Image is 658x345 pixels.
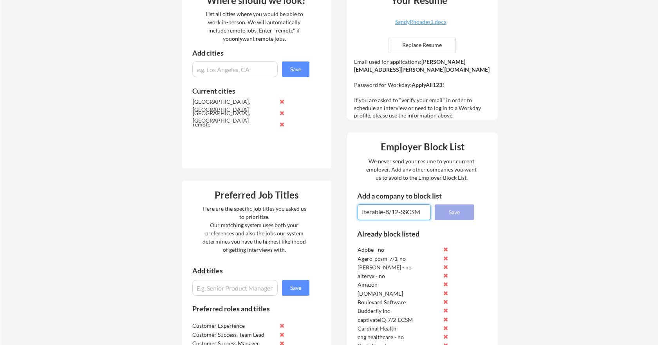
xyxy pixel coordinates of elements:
button: Save [435,204,474,220]
div: Budderfly Inc [358,307,440,315]
input: e.g. Los Angeles, CA [192,61,278,77]
strong: ApplyAll123! [412,81,444,88]
div: remote [193,121,275,128]
div: [GEOGRAPHIC_DATA], [GEOGRAPHIC_DATA] [193,109,275,125]
input: E.g. Senior Product Manager [192,280,278,296]
div: Employer Block List [350,142,495,152]
button: Save [282,280,309,296]
div: Add cities [192,49,311,56]
div: Customer Success, Team Lead [192,331,275,339]
div: Current cities [192,87,301,94]
div: Agero-pcsm-7/1-no [358,255,440,263]
div: [PERSON_NAME] - no [358,264,440,271]
div: Already block listed [357,230,463,237]
div: SandyRhoades1.docx [374,19,468,25]
div: [DOMAIN_NAME] [358,290,440,298]
div: Here are the specific job titles you asked us to prioritize. Our matching system uses both your p... [201,204,308,254]
div: Adobe - no [358,246,440,254]
strong: [PERSON_NAME][EMAIL_ADDRESS][PERSON_NAME][DOMAIN_NAME] [354,58,490,73]
div: Add titles [192,267,303,274]
div: Cardinal Health [358,325,440,332]
div: We never send your resume to your current employer. Add any other companies you want us to avoid ... [366,157,477,182]
strong: only [232,35,242,42]
button: Save [282,61,309,77]
div: Preferred roles and titles [192,305,299,312]
a: SandyRhoades1.docx [374,19,468,31]
div: captivateIQ-7/2-ECSM [358,316,440,324]
div: Amazon [358,281,440,289]
div: Boulevard Software [358,298,440,306]
div: alteryx - no [358,272,440,280]
div: Preferred Job Titles [184,190,329,200]
div: List all cities where you would be able to work in-person. We will automatically include remote j... [201,10,308,43]
div: chg healthcare - no [358,333,440,341]
div: Email used for applications: Password for Workday: If you are asked to "verify your email" in ord... [354,58,492,119]
div: Add a company to block list [357,192,455,199]
div: Customer Experience [192,322,275,330]
div: [GEOGRAPHIC_DATA], [GEOGRAPHIC_DATA] [193,98,275,113]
